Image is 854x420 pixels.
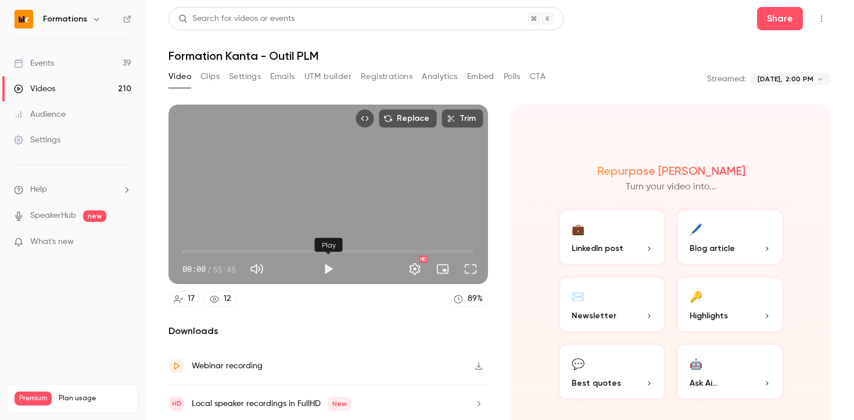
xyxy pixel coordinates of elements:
a: 12 [204,291,236,307]
button: UTM builder [304,67,351,86]
span: New [328,397,351,411]
h6: Formations [43,13,87,25]
button: 💬Best quotes [558,343,666,401]
button: Polls [504,67,521,86]
h2: Repurpose [PERSON_NAME] [597,164,745,178]
button: Settings [403,257,426,281]
div: Local speaker recordings in FullHD [192,397,351,411]
button: Embed video [356,109,374,128]
span: Premium [15,392,52,405]
button: Share [757,7,803,30]
button: Play [317,257,340,281]
div: 💼 [572,220,584,238]
a: 89% [448,291,488,307]
div: 🤖 [690,354,702,372]
button: Mute [245,257,268,281]
button: Clips [200,67,220,86]
span: Blog article [690,242,735,254]
button: Top Bar Actions [812,9,831,28]
div: 🖊️ [690,220,702,238]
button: 🤖Ask Ai... [676,343,784,401]
span: 2:00 PM [785,74,813,84]
li: help-dropdown-opener [14,184,131,196]
button: Settings [229,67,261,86]
div: ✉️ [572,287,584,305]
button: Video [168,67,191,86]
button: Trim [442,109,483,128]
div: 💬 [572,354,584,372]
button: 🖊️Blog article [676,208,784,266]
button: 🔑Highlights [676,275,784,333]
h2: Downloads [168,324,488,338]
button: CTA [530,67,546,86]
span: Plan usage [59,394,131,403]
span: 00:00 [182,263,206,275]
img: Formations [15,10,33,28]
div: 17 [188,293,195,305]
button: Emails [270,67,295,86]
span: / [207,263,211,275]
button: Replace [379,109,437,128]
div: Audience [14,109,66,120]
span: Newsletter [572,310,616,322]
button: Registrations [361,67,412,86]
span: [DATE], [758,74,782,84]
div: 00:00 [182,263,236,275]
p: Streamed: [707,73,746,85]
div: 12 [224,293,231,305]
div: Settings [14,134,60,146]
button: 💼LinkedIn post [558,208,666,266]
div: HD [419,256,427,263]
button: Full screen [459,257,482,281]
span: What's new [30,236,74,248]
span: new [83,210,106,222]
iframe: Noticeable Trigger [117,237,131,247]
span: Highlights [690,310,728,322]
span: Help [30,184,47,196]
div: Events [14,58,54,69]
div: 🔑 [690,287,702,305]
span: Best quotes [572,377,621,389]
button: ✉️Newsletter [558,275,666,333]
span: 55:45 [213,263,236,275]
span: LinkedIn post [572,242,623,254]
button: Embed [467,67,494,86]
div: 89 % [468,293,483,305]
h1: Formation Kanta - Outil PLM [168,49,831,63]
button: Analytics [422,67,458,86]
p: Turn your video into... [626,180,716,194]
div: Play [315,238,343,252]
span: Ask Ai... [690,377,717,389]
div: Videos [14,83,55,95]
button: Turn on miniplayer [431,257,454,281]
div: Webinar recording [192,359,263,373]
div: Search for videos or events [178,13,295,25]
a: SpeakerHub [30,210,76,222]
a: 17 [168,291,200,307]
